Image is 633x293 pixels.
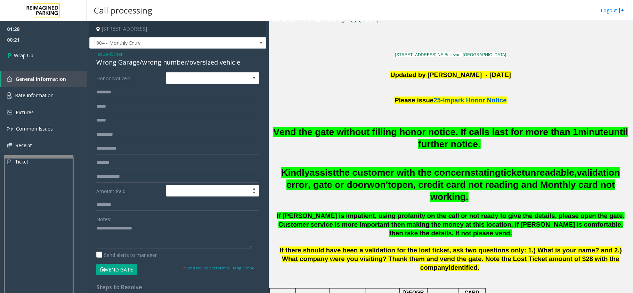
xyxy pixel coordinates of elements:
span: Issue [96,50,108,58]
span: Please issue [395,97,433,104]
span: 25-Impark Honor Notice [433,97,506,104]
span: If there should have been a validation for the lost ticket, ask two questions only: 1.) What is y... [279,246,622,271]
span: won't [367,179,391,190]
img: 'icon' [7,143,12,148]
span: open, credit card not reading and Monthly card not working. [391,179,615,202]
label: Send alerts to manager [96,251,157,259]
h4: Steps to Resolve [96,284,259,291]
span: the customer with the concern [336,167,470,178]
img: 'icon' [7,126,13,132]
img: logout [619,7,624,14]
span: General Information [16,76,66,82]
h3: Call processing [90,2,156,19]
a: General Information [1,71,87,87]
span: until further notice [418,127,628,149]
span: ticket [501,167,525,178]
span: minute [578,127,608,137]
span: stating [470,167,501,178]
span: . [478,139,480,149]
small: Vend will be performed using 9 tone [183,265,254,270]
span: Vend the gate without filling honor notice. If calls last for more than 1 [273,127,578,137]
span: Other [110,50,123,58]
a: [STREET_ADDRESS] NE Bellevue, [GEOGRAPHIC_DATA] [395,52,506,57]
img: 'icon' [7,92,11,99]
span: Pictures [16,109,34,116]
a: Logout [601,7,624,14]
span: If [PERSON_NAME] is impatient, using profanity on the call or not ready to give the details, plea... [277,212,624,237]
span: - [108,51,123,57]
span: assist [310,167,336,178]
label: Honor Notice?: [95,72,164,84]
span: Kindly [281,167,309,178]
button: Vend Gate [96,264,137,276]
span: Increase value [249,185,259,191]
span: Decrease value [249,191,259,196]
img: 'icon' [7,110,12,115]
h4: [STREET_ADDRESS] [89,21,266,37]
span: Wrap Up [14,52,33,59]
label: Amount Paid: [95,185,164,197]
a: 25-Impark Honor Notice [433,93,506,104]
div: Wrong Garage/wrong number/oversized vehicle [96,58,259,67]
span: unreadable, [525,167,577,178]
span: identified [449,264,478,271]
span: Receipt [15,142,32,149]
img: 'icon' [7,76,12,82]
b: Updated by [PERSON_NAME] - [DATE] [390,71,511,78]
span: Rate Information [15,92,54,99]
span: Common Issues [16,125,53,132]
label: Notes: [96,213,111,223]
span: . [478,264,479,271]
span: 1904 - Monthly Entry [90,37,231,49]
